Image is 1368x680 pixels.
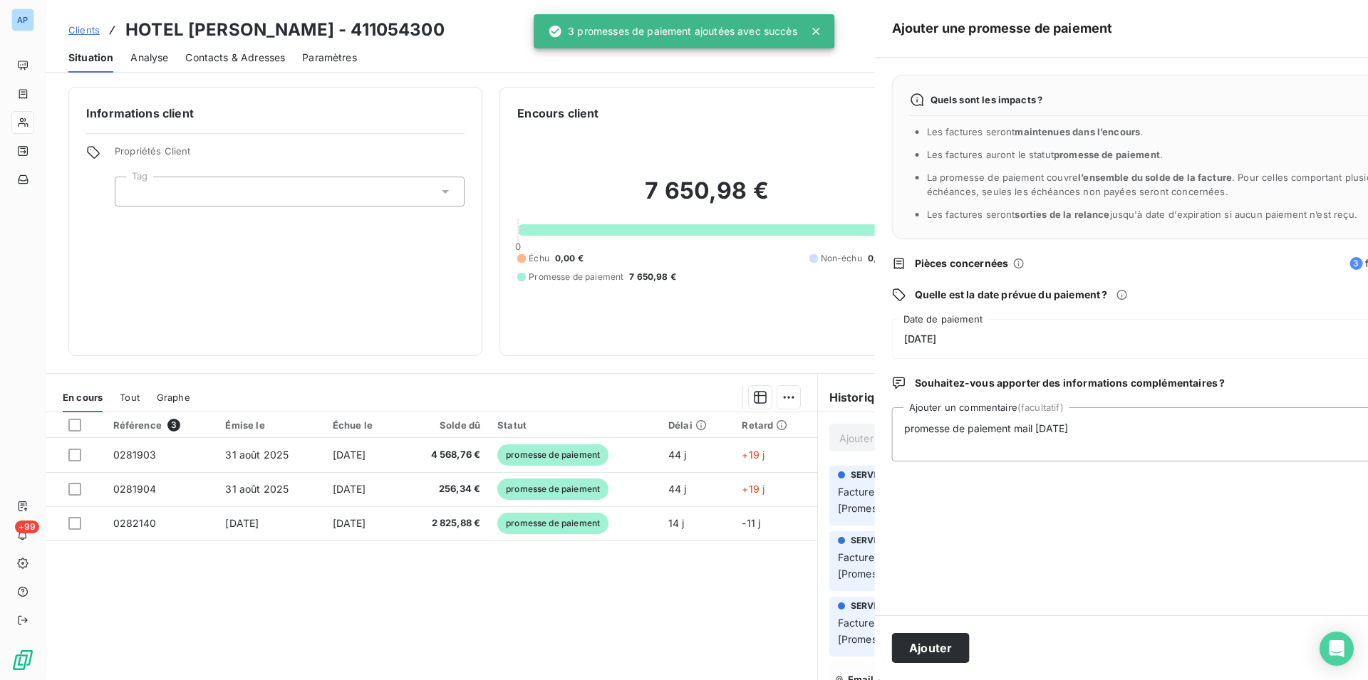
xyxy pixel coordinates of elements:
[892,633,970,663] button: Ajouter
[927,149,1164,160] span: Les factures auront le statut .
[927,126,1144,137] span: Les factures seront .
[1349,257,1362,270] span: 3
[1054,149,1160,160] span: promesse de paiement
[1320,632,1354,666] div: Open Intercom Messenger
[927,209,1357,220] span: Les factures seront jusqu'à date d'expiration si aucun paiement n’est reçu.
[1078,172,1232,183] span: l’ensemble du solde de la facture
[904,333,937,345] span: [DATE]
[915,256,1009,271] span: Pièces concernées
[915,288,1108,302] span: Quelle est la date prévue du paiement ?
[915,376,1225,390] span: Souhaitez-vous apporter des informations complémentaires ?
[1015,126,1140,137] span: maintenues dans l’encours
[931,94,1043,105] span: Quels sont les impacts ?
[1015,209,1109,220] span: sorties de la relance
[892,19,1113,38] h5: Ajouter une promesse de paiement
